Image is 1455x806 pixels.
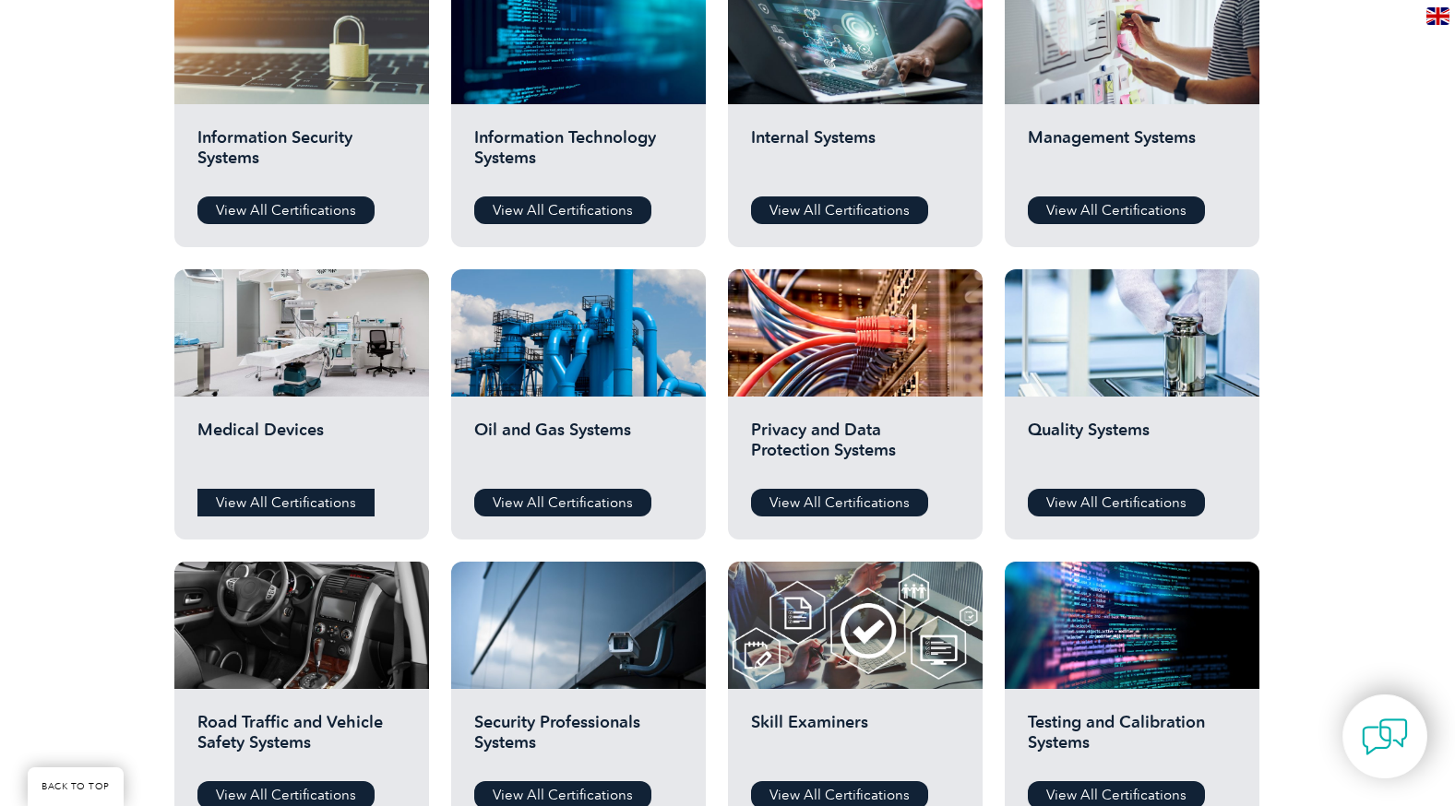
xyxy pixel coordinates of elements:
h2: Oil and Gas Systems [474,420,683,475]
a: View All Certifications [474,196,651,224]
h2: Skill Examiners [751,712,960,767]
a: View All Certifications [751,489,928,516]
img: en [1426,7,1449,25]
a: View All Certifications [474,489,651,516]
img: contact-chat.png [1362,714,1408,760]
h2: Quality Systems [1028,420,1236,475]
a: View All Certifications [197,489,375,516]
a: BACK TO TOP [28,767,124,806]
a: View All Certifications [1028,489,1205,516]
h2: Privacy and Data Protection Systems [751,420,960,475]
h2: Security Professionals Systems [474,712,683,767]
h2: Internal Systems [751,127,960,183]
a: View All Certifications [751,196,928,224]
h2: Management Systems [1028,127,1236,183]
a: View All Certifications [197,196,375,224]
h2: Medical Devices [197,420,406,475]
a: View All Certifications [1028,196,1205,224]
h2: Testing and Calibration Systems [1028,712,1236,767]
h2: Road Traffic and Vehicle Safety Systems [197,712,406,767]
h2: Information Security Systems [197,127,406,183]
h2: Information Technology Systems [474,127,683,183]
